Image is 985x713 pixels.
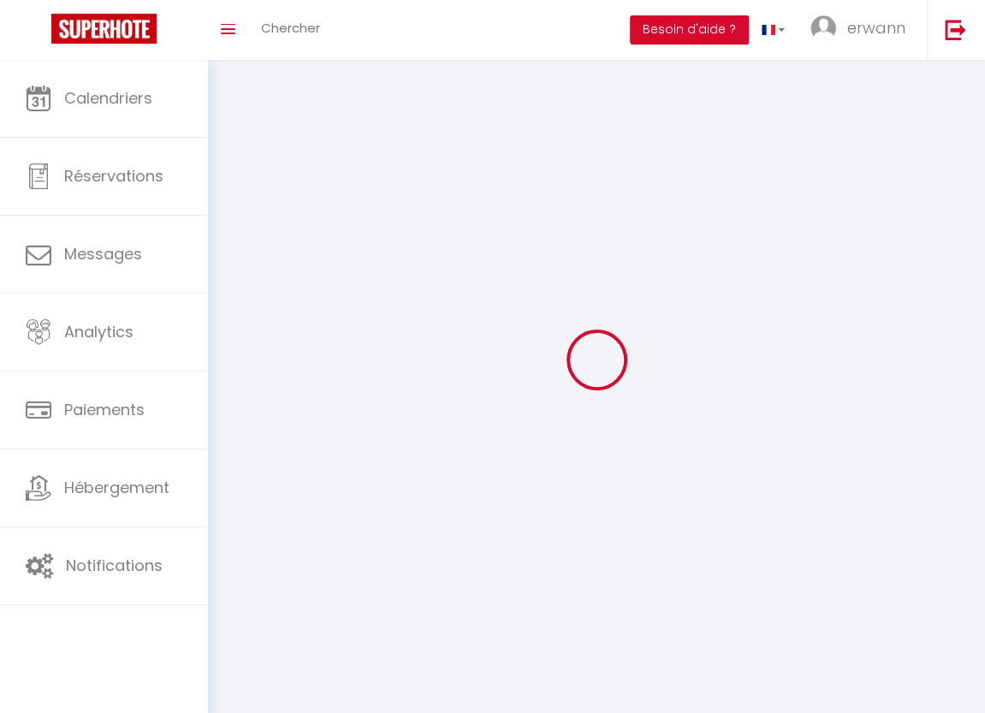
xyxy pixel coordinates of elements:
span: Hébergement [64,477,169,498]
span: Paiements [64,399,145,420]
span: Notifications [66,555,163,576]
img: ... [810,15,836,41]
span: Réservations [64,165,163,187]
span: erwann [847,17,905,39]
button: Ouvrir le widget de chat LiveChat [14,7,65,58]
span: Analytics [64,321,134,342]
span: Chercher [261,19,320,37]
span: Messages [64,243,142,264]
button: Besoin d'aide ? [630,15,749,45]
img: logout [945,19,966,40]
span: Calendriers [64,87,152,109]
img: Super Booking [51,14,157,44]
